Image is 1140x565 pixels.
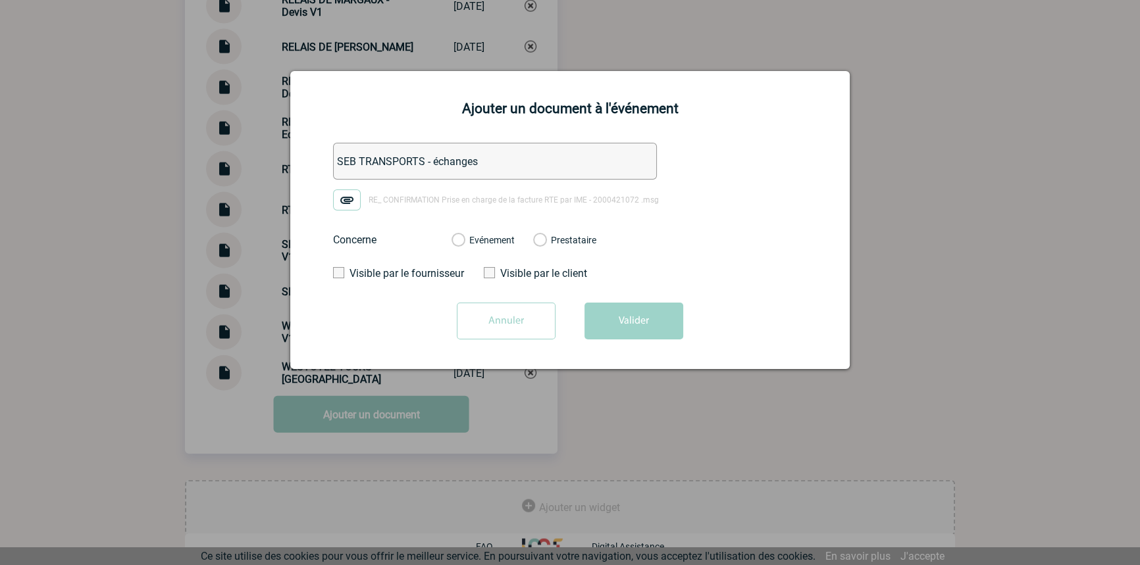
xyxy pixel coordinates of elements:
button: Valider [584,303,683,339]
label: Visible par le client [484,267,606,280]
label: Concerne [333,233,438,246]
span: RE_ CONFIRMATION Prise en charge de la facture RTE par IME - 2000421072 .msg [369,195,659,205]
input: Annuler [457,303,556,339]
input: Désignation [333,143,657,180]
label: Visible par le fournisseur [333,267,455,280]
h2: Ajouter un document à l'événement [307,101,833,116]
label: Evénement [452,235,464,247]
label: Prestataire [533,235,546,247]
